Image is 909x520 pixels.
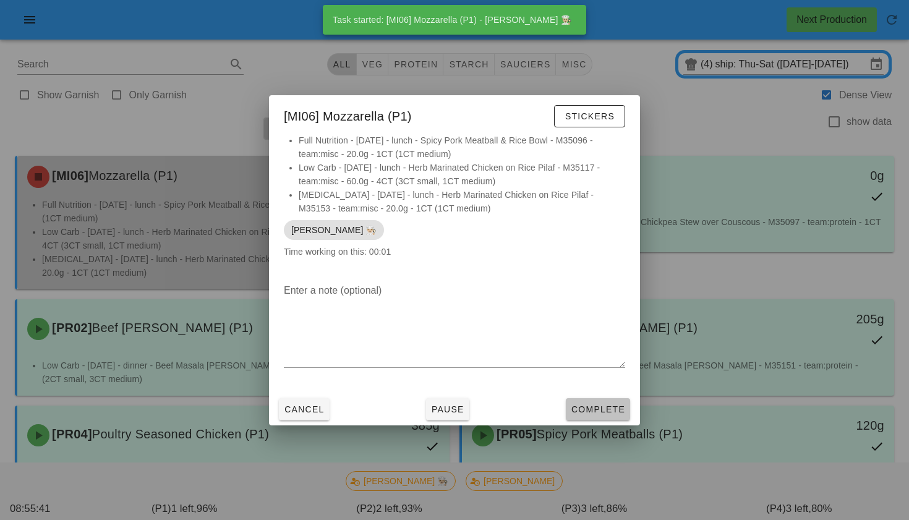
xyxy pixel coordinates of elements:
[299,134,625,161] li: Full Nutrition - [DATE] - lunch - Spicy Pork Meatball & Rice Bowl - M35096 - team:misc - 20.0g - ...
[299,161,625,188] li: Low Carb - [DATE] - lunch - Herb Marinated Chicken on Rice Pilaf - M35117 - team:misc - 60.0g - 4...
[571,404,625,414] span: Complete
[426,398,469,420] button: Pause
[279,398,330,420] button: Cancel
[269,95,640,134] div: [MI06] Mozzarella (P1)
[291,220,377,240] span: [PERSON_NAME] 👨🏼‍🍳
[269,134,640,271] div: Time working on this: 00:01
[431,404,464,414] span: Pause
[554,105,625,127] button: Stickers
[299,188,625,215] li: [MEDICAL_DATA] - [DATE] - lunch - Herb Marinated Chicken on Rice Pilaf - M35153 - team:misc - 20....
[284,404,325,414] span: Cancel
[565,111,615,121] span: Stickers
[566,398,630,420] button: Complete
